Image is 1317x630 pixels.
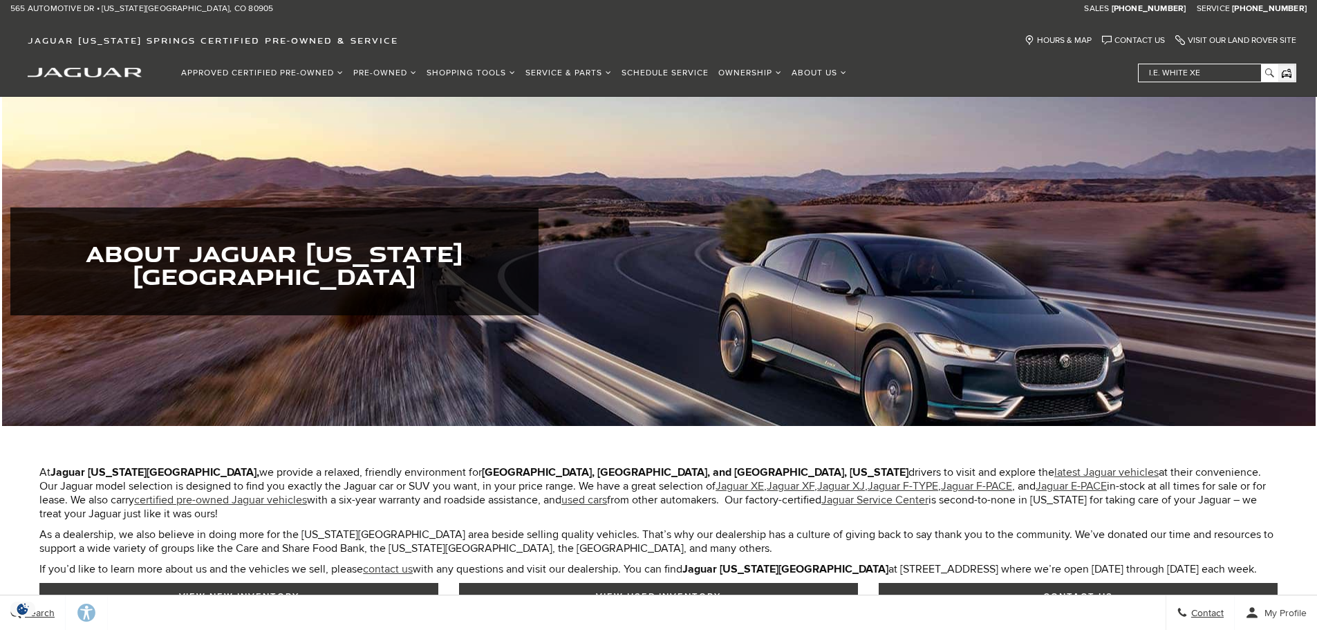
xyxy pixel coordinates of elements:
a: Service & Parts [521,61,617,85]
a: Jaguar F-PACE [941,479,1012,493]
a: [PHONE_NUMBER] [1232,3,1307,15]
img: Opt-Out Icon [7,602,39,616]
strong: Jaguar [US_STATE][GEOGRAPHIC_DATA], [50,465,259,479]
a: Approved Certified Pre-Owned [176,61,348,85]
a: Jaguar Service Center [821,493,928,507]
a: Jaguar E-PACE [1036,479,1107,493]
p: If you’d like to learn more about us and the vehicles we sell, please with any questions and visi... [39,562,1278,576]
a: Jaguar [US_STATE] Springs Certified Pre-Owned & Service [21,35,405,46]
a: certified pre-owned Jaguar vehicles [134,493,307,507]
a: Jaguar XJ [817,479,865,493]
a: jaguar [28,66,142,77]
span: Contact [1188,607,1224,619]
a: Jaguar XE [716,479,764,493]
a: View Used Inventory [459,583,858,611]
strong: [GEOGRAPHIC_DATA], [GEOGRAPHIC_DATA], and [GEOGRAPHIC_DATA], [US_STATE] [482,465,908,479]
span: Jaguar [US_STATE] Springs Certified Pre-Owned & Service [28,35,398,46]
p: At we provide a relaxed, friendly environment for drivers to visit and explore the at their conve... [39,465,1278,521]
a: Ownership [713,61,787,85]
a: Jaguar XF [767,479,814,493]
span: My Profile [1259,607,1307,619]
a: Contact Us [879,583,1278,611]
a: Hours & Map [1025,35,1092,46]
a: About Us [787,61,852,85]
a: View New Inventory [39,583,438,611]
a: 565 Automotive Dr • [US_STATE][GEOGRAPHIC_DATA], CO 80905 [10,3,273,15]
nav: Main Navigation [176,61,852,85]
a: Contact Us [1102,35,1165,46]
a: Pre-Owned [348,61,422,85]
a: Visit Our Land Rover Site [1175,35,1296,46]
a: Shopping Tools [422,61,521,85]
h1: About Jaguar [US_STATE][GEOGRAPHIC_DATA] [31,242,518,288]
a: Jaguar F-TYPE [868,479,938,493]
strong: Jaguar [US_STATE][GEOGRAPHIC_DATA] [682,562,888,576]
a: latest Jaguar vehicles [1054,465,1159,479]
a: contact us [363,562,413,576]
input: i.e. White XE [1139,64,1277,82]
a: [PHONE_NUMBER] [1112,3,1186,15]
span: Service [1197,3,1230,14]
a: Schedule Service [617,61,713,85]
span: Sales [1084,3,1109,14]
img: Jaguar [28,68,142,77]
p: As a dealership, we also believe in doing more for the [US_STATE][GEOGRAPHIC_DATA] area beside se... [39,528,1278,555]
section: Click to Open Cookie Consent Modal [7,602,39,616]
a: used cars [561,493,607,507]
button: Open user profile menu [1235,595,1317,630]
